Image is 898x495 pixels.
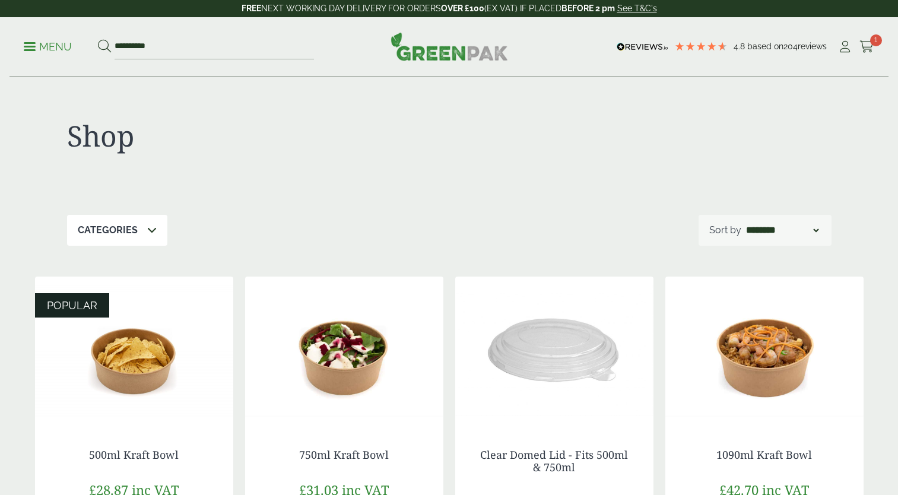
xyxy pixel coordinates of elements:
[480,448,628,475] a: Clear Domed Lid - Fits 500ml & 750ml
[617,4,657,13] a: See T&C's
[870,34,882,46] span: 1
[837,41,852,53] i: My Account
[89,448,179,462] a: 500ml Kraft Bowl
[734,42,747,51] span: 4.8
[747,42,783,51] span: Based on
[455,277,653,425] img: Clear Domed Lid - Fits 750ml-0
[674,41,728,52] div: 4.79 Stars
[859,41,874,53] i: Cart
[24,40,72,52] a: Menu
[783,42,798,51] span: 204
[859,38,874,56] a: 1
[561,4,615,13] strong: BEFORE 2 pm
[245,277,443,425] img: Kraft Bowl 750ml with Goats Cheese Salad Open
[665,277,864,425] img: Kraft Bowl 1090ml with Prawns and Rice
[242,4,261,13] strong: FREE
[798,42,827,51] span: reviews
[67,119,449,153] h1: Shop
[47,299,97,312] span: POPULAR
[391,32,508,61] img: GreenPak Supplies
[299,448,389,462] a: 750ml Kraft Bowl
[24,40,72,54] p: Menu
[617,43,668,51] img: REVIEWS.io
[35,277,233,425] img: Kraft Bowl 500ml with Nachos
[441,4,484,13] strong: OVER £100
[716,448,812,462] a: 1090ml Kraft Bowl
[744,223,821,237] select: Shop order
[78,223,138,237] p: Categories
[709,223,741,237] p: Sort by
